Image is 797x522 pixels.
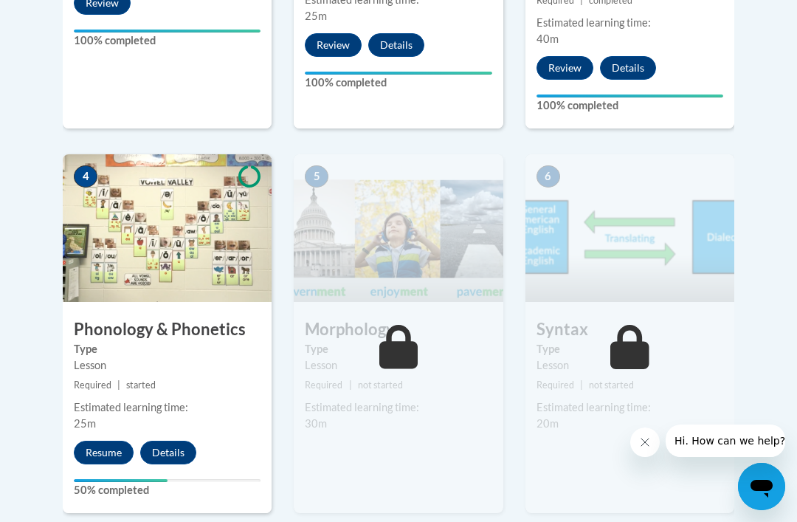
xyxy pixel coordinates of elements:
img: Course Image [63,154,272,302]
div: Lesson [536,357,723,374]
label: 100% completed [536,97,723,114]
span: 20m [536,417,559,430]
div: Estimated learning time: [536,399,723,416]
div: Your progress [74,30,261,32]
span: Required [74,380,111,391]
button: Review [536,56,593,80]
span: 6 [536,165,560,188]
img: Course Image [525,154,734,302]
label: 50% completed [74,482,261,498]
button: Details [140,441,196,464]
h3: Syntax [525,318,734,341]
div: Estimated learning time: [305,399,491,416]
span: 5 [305,165,328,188]
span: started [126,380,156,391]
label: Type [305,341,491,357]
iframe: Close message [630,427,660,457]
span: Required [305,380,342,391]
img: Course Image [294,154,503,302]
span: | [117,380,120,391]
span: 25m [305,10,327,22]
button: Details [368,33,424,57]
span: 30m [305,417,327,430]
span: not started [358,380,403,391]
button: Resume [74,441,134,464]
div: Your progress [536,95,723,97]
label: Type [536,341,723,357]
div: Estimated learning time: [536,15,723,31]
div: Lesson [74,357,261,374]
div: Your progress [74,479,168,482]
h3: Phonology & Phonetics [63,318,272,341]
label: 100% completed [305,75,491,91]
span: 25m [74,417,96,430]
button: Details [600,56,656,80]
div: Estimated learning time: [74,399,261,416]
iframe: Message from company [666,425,785,457]
div: Lesson [305,357,491,374]
label: Type [74,341,261,357]
h3: Morphology [294,318,503,341]
span: | [349,380,352,391]
button: Review [305,33,362,57]
span: 4 [74,165,97,188]
span: Required [536,380,574,391]
iframe: Button to launch messaging window [738,463,785,510]
label: 100% completed [74,32,261,49]
span: | [580,380,583,391]
div: Your progress [305,72,491,75]
span: 40m [536,32,559,45]
span: not started [589,380,634,391]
